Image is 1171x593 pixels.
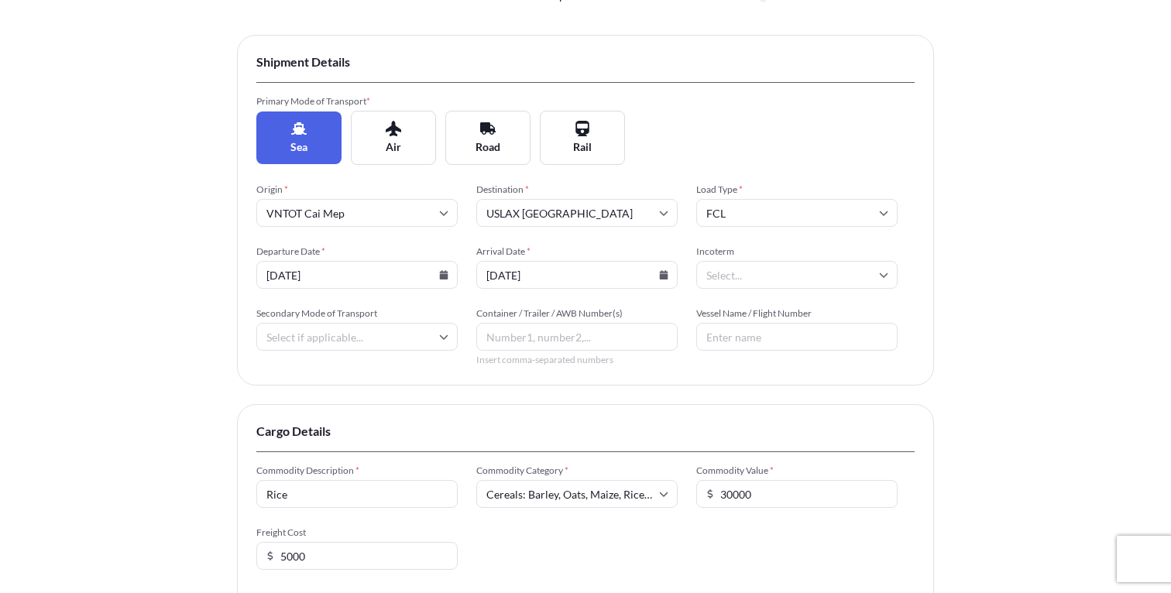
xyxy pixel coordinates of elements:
input: Describe the commodity [256,480,458,508]
button: Road [445,111,531,165]
span: Primary Mode of Transport [256,95,458,108]
button: Air [351,111,436,165]
span: Commodity Category [476,464,678,477]
span: Commodity Description [256,464,458,477]
span: Origin [256,183,458,196]
span: Road [476,139,500,155]
input: Destination port [476,199,678,227]
span: Arrival Date [476,245,678,258]
span: Secondary Mode of Transport [256,307,458,320]
span: Vessel Name / Flight Number [696,307,898,320]
input: Number1, number2,... [476,323,678,351]
span: Freight Cost [256,526,458,539]
input: MM/DD/YYYY [256,261,458,289]
span: Load Type [696,183,898,196]
button: Rail [540,111,625,165]
span: Rail [573,139,592,155]
input: Origin port [256,199,458,227]
span: Sea [290,139,307,155]
input: Select if applicable... [256,323,458,351]
input: MM/DD/YYYY [476,261,678,289]
span: Destination [476,183,678,196]
span: Shipment Details [256,54,915,70]
span: Cargo Details [256,423,915,439]
span: Commodity Value [696,464,898,477]
span: Container / Trailer / AWB Number(s) [476,307,678,320]
input: Enter amount [696,480,898,508]
input: Enter amount [256,542,458,570]
span: Insert comma-separated numbers [476,354,678,366]
input: Select a commodity type [476,480,678,508]
button: Sea [256,111,342,164]
span: Incoterm [696,245,898,258]
input: Select... [696,199,898,227]
span: Departure Date [256,245,458,258]
input: Enter name [696,323,898,351]
input: Select... [696,261,898,289]
span: Air [386,139,401,155]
